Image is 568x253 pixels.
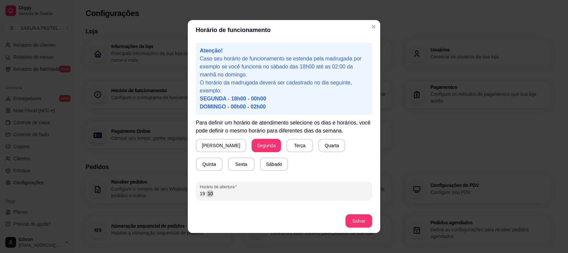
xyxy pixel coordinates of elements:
[345,214,372,228] button: Salvar
[207,190,214,197] div: minute,
[200,47,368,55] p: Atenção!
[200,184,368,190] span: Horário de abertura
[200,79,368,111] p: O horário da madrugada deverá ser cadastrado no dia seguinte, exemplo:
[318,139,345,152] button: Quarta
[188,20,380,40] header: Horário de funcionamento
[252,139,281,152] button: Segunda
[196,119,372,135] p: Para definir um horário de atendimento selecione os dias e horários, você pode definir o mesmo ho...
[199,190,206,197] div: hour,
[228,158,255,171] button: Sexta
[368,21,379,32] button: Close
[200,55,368,79] p: Caso seu horário de funcionamento se estenda pela madrugada por exemplo se você funciona no sábad...
[260,158,288,171] button: Sábado
[196,158,223,171] button: Quinta
[286,139,313,152] button: Terça
[196,139,246,152] button: [PERSON_NAME]
[200,104,266,109] span: DOMINGO - 00h00 - 02h00
[205,190,208,197] div: :
[200,96,266,101] span: SEGUNDA - 18h00 - 00h00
